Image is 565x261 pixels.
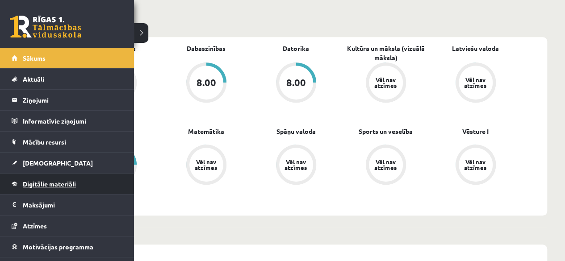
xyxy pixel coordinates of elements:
[373,159,398,170] div: Vēl nav atzīmes
[12,69,123,89] a: Aktuāli
[23,75,44,83] span: Aktuāli
[23,54,46,62] span: Sākums
[452,44,499,53] a: Latviešu valoda
[341,62,431,104] a: Vēl nav atzīmes
[12,48,123,68] a: Sākums
[251,145,341,186] a: Vēl nav atzīmes
[12,215,123,236] a: Atzīmes
[12,132,123,152] a: Mācību resursi
[23,90,123,110] legend: Ziņojumi
[284,159,309,170] div: Vēl nav atzīmes
[462,127,489,136] a: Vēsture I
[12,236,123,257] a: Motivācijas programma
[463,77,488,88] div: Vēl nav atzīmes
[286,78,306,87] div: 8.00
[188,127,224,136] a: Matemātika
[276,127,316,136] a: Spāņu valoda
[23,138,66,146] span: Mācību resursi
[341,145,431,186] a: Vēl nav atzīmes
[187,44,226,53] a: Dabaszinības
[12,174,123,194] a: Digitālie materiāli
[431,62,520,104] a: Vēl nav atzīmes
[23,222,47,230] span: Atzīmes
[23,180,76,188] span: Digitālie materiāli
[463,159,488,170] div: Vēl nav atzīmes
[12,195,123,215] a: Maksājumi
[23,243,93,251] span: Motivācijas programma
[194,159,219,170] div: Vēl nav atzīmes
[197,78,216,87] div: 8.00
[373,77,398,88] div: Vēl nav atzīmes
[359,127,413,136] a: Sports un veselība
[23,111,123,131] legend: Informatīvie ziņojumi
[12,111,123,131] a: Informatīvie ziņojumi
[251,62,341,104] a: 8.00
[161,145,251,186] a: Vēl nav atzīmes
[161,62,251,104] a: 8.00
[10,16,81,38] a: Rīgas 1. Tālmācības vidusskola
[57,20,544,32] p: Mācību plāns 10.c1 klase
[12,153,123,173] a: [DEMOGRAPHIC_DATA]
[12,90,123,110] a: Ziņojumi
[431,145,520,186] a: Vēl nav atzīmes
[283,44,309,53] a: Datorika
[23,159,93,167] span: [DEMOGRAPHIC_DATA]
[341,44,431,62] a: Kultūra un māksla (vizuālā māksla)
[57,227,544,239] p: Nedēļa
[23,195,123,215] legend: Maksājumi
